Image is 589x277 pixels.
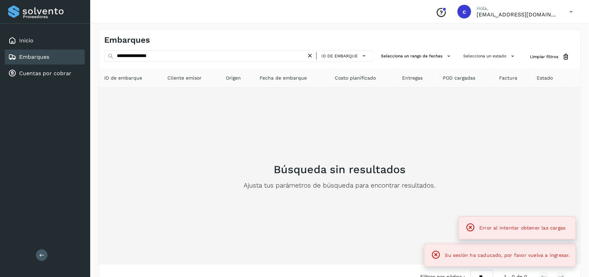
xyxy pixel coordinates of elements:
[23,14,82,19] p: Proveedores
[274,163,406,176] h2: Búsqueda sin resultados
[244,182,436,190] p: Ajusta tus parámetros de búsqueda para encontrar resultados.
[479,225,565,231] span: Error al intentar obtener las cargas
[226,74,241,82] span: Origen
[321,53,358,59] span: ID de embarque
[104,35,150,45] h4: Embarques
[537,74,553,82] span: Estado
[378,51,455,62] button: Selecciona un rango de fechas
[445,252,570,258] span: Su sesión ha caducado, por favor vuelva a ingresar.
[5,33,85,48] div: Inicio
[319,51,370,61] button: ID de embarque
[167,74,202,82] span: Cliente emisor
[443,74,475,82] span: POD cargadas
[477,11,559,18] p: cuentasespeciales8_met@castores.com.mx
[5,66,85,81] div: Cuentas por cobrar
[402,74,423,82] span: Entregas
[335,74,376,82] span: Costo planificado
[530,54,558,60] span: Limpiar filtros
[499,74,517,82] span: Factura
[260,74,307,82] span: Fecha de embarque
[5,50,85,65] div: Embarques
[461,51,519,62] button: Selecciona un estado
[104,74,142,82] span: ID de embarque
[19,70,71,77] a: Cuentas por cobrar
[19,37,33,44] a: Inicio
[524,51,575,63] button: Limpiar filtros
[477,5,559,11] p: Hola,
[19,54,49,60] a: Embarques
